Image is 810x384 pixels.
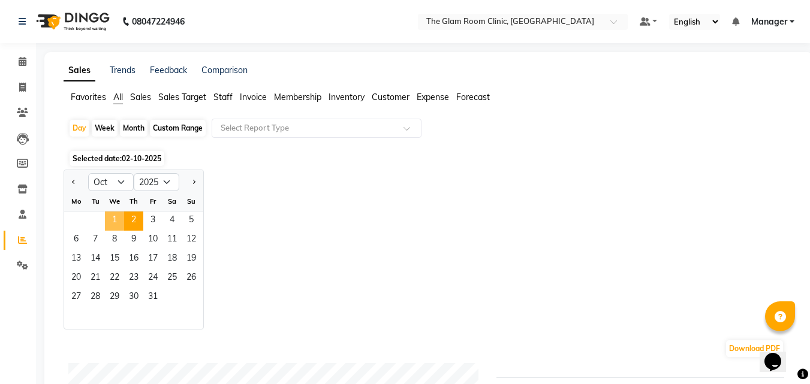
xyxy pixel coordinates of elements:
[162,231,182,250] span: 11
[31,5,113,38] img: logo
[162,231,182,250] div: Saturday, October 11, 2025
[122,154,161,163] span: 02-10-2025
[105,288,124,307] div: Wednesday, October 29, 2025
[162,211,182,231] span: 4
[240,92,267,102] span: Invoice
[150,65,187,75] a: Feedback
[372,92,409,102] span: Customer
[158,92,206,102] span: Sales Target
[67,288,86,307] div: Monday, October 27, 2025
[124,231,143,250] span: 9
[67,269,86,288] span: 20
[120,120,147,137] div: Month
[70,151,164,166] span: Selected date:
[182,192,201,211] div: Su
[110,65,135,75] a: Trends
[182,269,201,288] div: Sunday, October 26, 2025
[105,231,124,250] div: Wednesday, October 8, 2025
[105,250,124,269] div: Wednesday, October 15, 2025
[143,211,162,231] span: 3
[105,269,124,288] div: Wednesday, October 22, 2025
[67,269,86,288] div: Monday, October 20, 2025
[67,250,86,269] span: 13
[64,60,95,81] a: Sales
[201,65,248,75] a: Comparison
[456,92,490,102] span: Forecast
[67,231,86,250] span: 6
[143,192,162,211] div: Fr
[182,231,201,250] div: Sunday, October 12, 2025
[132,5,185,38] b: 08047224946
[86,192,105,211] div: Tu
[182,250,201,269] div: Sunday, October 19, 2025
[67,250,86,269] div: Monday, October 13, 2025
[124,250,143,269] div: Thursday, October 16, 2025
[105,192,124,211] div: We
[182,269,201,288] span: 26
[162,192,182,211] div: Sa
[760,336,798,372] iframe: chat widget
[143,288,162,307] span: 31
[143,231,162,250] span: 10
[86,269,105,288] div: Tuesday, October 21, 2025
[134,173,179,191] select: Select year
[105,231,124,250] span: 8
[182,250,201,269] span: 19
[105,269,124,288] span: 22
[105,250,124,269] span: 15
[86,231,105,250] span: 7
[105,211,124,231] div: Wednesday, October 1, 2025
[182,211,201,231] span: 5
[67,288,86,307] span: 27
[67,192,86,211] div: Mo
[86,288,105,307] span: 28
[162,269,182,288] span: 25
[86,250,105,269] div: Tuesday, October 14, 2025
[274,92,321,102] span: Membership
[86,288,105,307] div: Tuesday, October 28, 2025
[124,288,143,307] span: 30
[86,269,105,288] span: 21
[162,269,182,288] div: Saturday, October 25, 2025
[162,250,182,269] div: Saturday, October 18, 2025
[130,92,151,102] span: Sales
[726,340,783,357] button: Download PDF
[182,211,201,231] div: Sunday, October 5, 2025
[143,269,162,288] div: Friday, October 24, 2025
[71,92,106,102] span: Favorites
[124,269,143,288] div: Thursday, October 23, 2025
[86,231,105,250] div: Tuesday, October 7, 2025
[162,211,182,231] div: Saturday, October 4, 2025
[143,231,162,250] div: Friday, October 10, 2025
[86,250,105,269] span: 14
[143,250,162,269] div: Friday, October 17, 2025
[67,231,86,250] div: Monday, October 6, 2025
[88,173,134,191] select: Select month
[124,288,143,307] div: Thursday, October 30, 2025
[124,250,143,269] span: 16
[69,173,79,192] button: Previous month
[417,92,449,102] span: Expense
[124,231,143,250] div: Thursday, October 9, 2025
[189,173,198,192] button: Next month
[143,288,162,307] div: Friday, October 31, 2025
[143,269,162,288] span: 24
[124,192,143,211] div: Th
[92,120,118,137] div: Week
[329,92,365,102] span: Inventory
[124,269,143,288] span: 23
[124,211,143,231] span: 2
[105,211,124,231] span: 1
[105,288,124,307] span: 29
[143,211,162,231] div: Friday, October 3, 2025
[182,231,201,250] span: 12
[751,16,787,28] span: Manager
[150,120,206,137] div: Custom Range
[162,250,182,269] span: 18
[70,120,89,137] div: Day
[113,92,123,102] span: All
[143,250,162,269] span: 17
[213,92,233,102] span: Staff
[124,211,143,231] div: Thursday, October 2, 2025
